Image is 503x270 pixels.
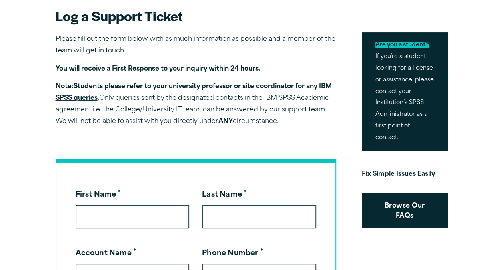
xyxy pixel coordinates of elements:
label: Last Name [202,191,247,199]
a: Browse Our FAQs [362,193,448,228]
mark: Are you a student? [375,42,429,48]
p: If you’re a student looking for a license or assistance, please contact your Institution’s SPSS A... [362,32,448,151]
p: Only queries sent by the designated contacts in the IBM SPSS Academic agreement i.e. the College/... [56,81,336,127]
p: Please fill out the form below with as much information as possible and a member of the team will... [56,34,336,57]
h2: Log a Support Ticket [56,7,336,25]
label: First Name [76,191,121,199]
strong: You will receive a First Response to your inquiry within 24 hours. [56,66,260,72]
label: Phone Number [202,250,263,257]
label: Account Name [76,250,136,257]
strong: ANY [218,118,233,125]
strong: Note: . [56,83,332,101]
p: Fix Simple Issues Easily [362,169,448,180]
u: Students please refer to your university professor or site coordinator for any IBM SPSS queries [56,83,332,101]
